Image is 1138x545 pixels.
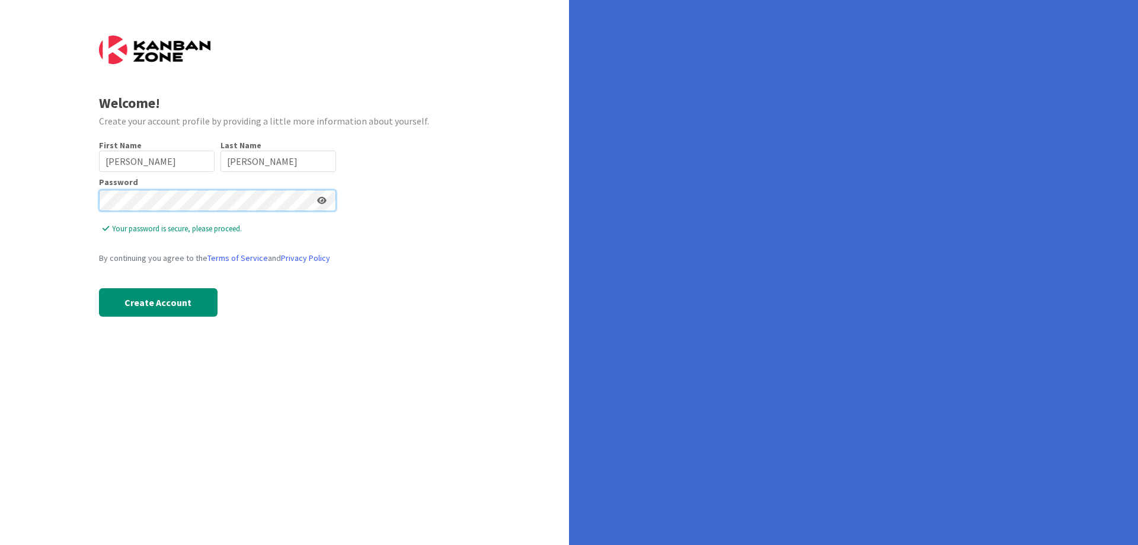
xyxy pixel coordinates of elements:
div: By continuing you agree to the and [99,252,336,264]
div: Create your account profile by providing a little more information about yourself. [99,114,471,128]
span: Your password is secure, please proceed. [103,223,336,235]
label: Last Name [220,140,261,151]
a: Privacy Policy [281,253,330,263]
div: Welcome! [99,93,471,114]
label: First Name [99,140,142,151]
a: Terms of Service [207,253,268,263]
label: Password [99,178,138,186]
img: Kanban Zone [99,36,210,64]
button: Create Account [99,288,218,317]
